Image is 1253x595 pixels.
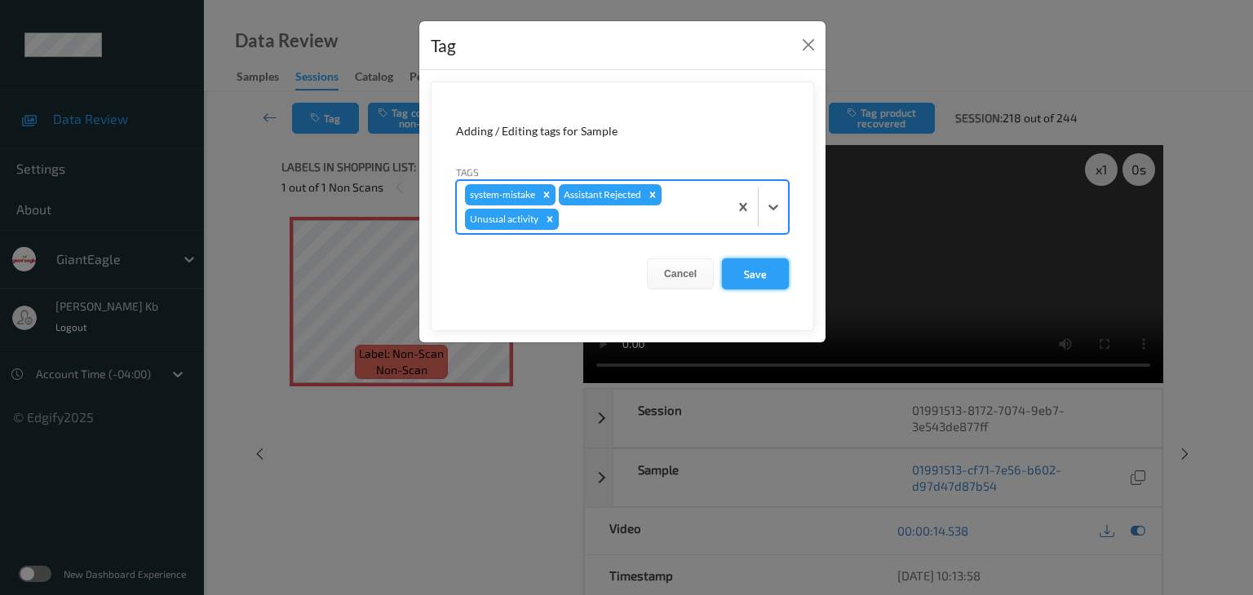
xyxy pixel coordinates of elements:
div: system-mistake [465,184,538,205]
div: Adding / Editing tags for Sample [456,123,789,139]
div: Remove system-mistake [538,184,556,205]
button: Close [797,33,820,56]
button: Save [722,258,789,289]
div: Assistant Rejected [559,184,644,205]
button: Cancel [647,258,714,289]
div: Remove Unusual activity [541,209,559,230]
label: Tags [456,165,479,179]
div: Unusual activity [465,209,541,230]
div: Tag [431,33,456,59]
div: Remove Assistant Rejected [644,184,662,205]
